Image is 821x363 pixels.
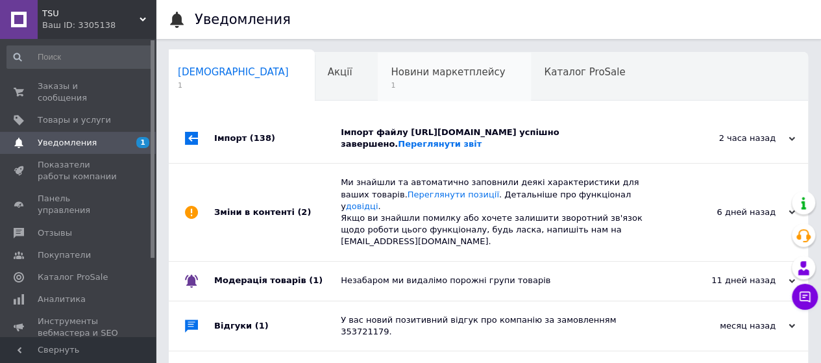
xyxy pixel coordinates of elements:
div: Імпорт [214,114,341,163]
button: Чат с покупателем [792,284,818,310]
span: (1) [255,321,269,331]
a: довідці [346,201,378,211]
h1: Уведомления [195,12,291,27]
input: Поиск [6,45,153,69]
a: Переглянути звіт [398,139,482,149]
div: Незабаром ми видалімо порожні групи товарів [341,275,665,286]
div: Імпорт файлу [URL][DOMAIN_NAME] успішно завершено. [341,127,665,150]
div: месяц назад [665,320,795,332]
span: Аналитика [38,294,86,305]
span: Показатели работы компании [38,159,120,182]
span: Акції [328,66,352,78]
span: Новини маркетплейсу [391,66,505,78]
a: Переглянути позиції [408,190,499,199]
span: Каталог ProSale [38,271,108,283]
span: Панель управления [38,193,120,216]
span: Каталог ProSale [544,66,625,78]
span: 1 [391,81,505,90]
span: Отзывы [38,227,72,239]
span: Заказы и сообщения [38,81,120,104]
div: 6 дней назад [665,207,795,218]
div: Зміни в контенті [214,164,341,260]
span: Уведомления [38,137,97,149]
div: Відгуки [214,301,341,351]
div: Модерація товарів [214,262,341,301]
span: [DEMOGRAPHIC_DATA] [178,66,289,78]
span: TSU [42,8,140,19]
span: 1 [178,81,289,90]
div: 11 дней назад [665,275,795,286]
span: (2) [297,207,311,217]
div: У вас новий позитивний відгук про компанію за замовленням 353721179. [341,314,665,338]
span: Покупатели [38,249,91,261]
span: (138) [250,133,275,143]
span: Инструменты вебмастера и SEO [38,316,120,339]
span: Товары и услуги [38,114,111,126]
div: Ваш ID: 3305138 [42,19,156,31]
div: 2 часа назад [665,132,795,144]
span: (1) [309,275,323,285]
span: 1 [136,137,149,148]
div: Ми знайшли та автоматично заповнили деякі характеристики для ваших товарів. . Детальніше про функ... [341,177,665,247]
